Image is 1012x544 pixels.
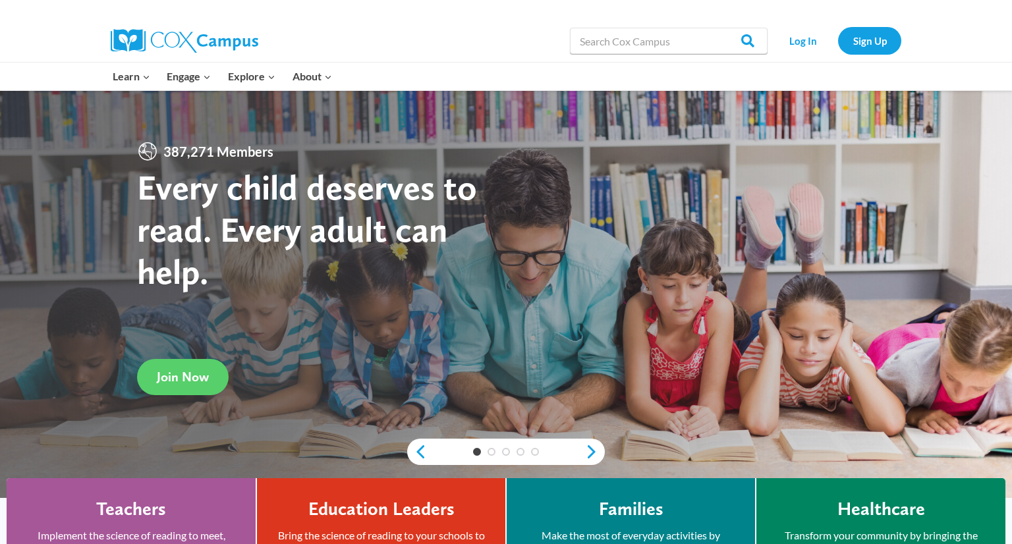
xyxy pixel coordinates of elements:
a: 3 [502,448,510,456]
a: next [585,444,605,460]
span: 387,271 Members [158,141,279,162]
a: previous [407,444,427,460]
input: Search Cox Campus [570,28,768,54]
h4: Families [599,498,663,520]
h4: Healthcare [837,498,925,520]
a: 4 [517,448,524,456]
img: Cox Campus [111,29,258,53]
span: About [293,68,332,85]
span: Engage [167,68,211,85]
div: content slider buttons [407,439,605,465]
span: Explore [228,68,275,85]
a: Join Now [137,359,229,395]
a: 2 [488,448,495,456]
a: 1 [473,448,481,456]
nav: Primary Navigation [104,63,340,90]
nav: Secondary Navigation [774,27,901,54]
a: 5 [531,448,539,456]
span: Join Now [157,369,209,385]
a: Log In [774,27,831,54]
h4: Education Leaders [308,498,455,520]
h4: Teachers [96,498,166,520]
span: Learn [113,68,150,85]
a: Sign Up [838,27,901,54]
strong: Every child deserves to read. Every adult can help. [137,166,477,292]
